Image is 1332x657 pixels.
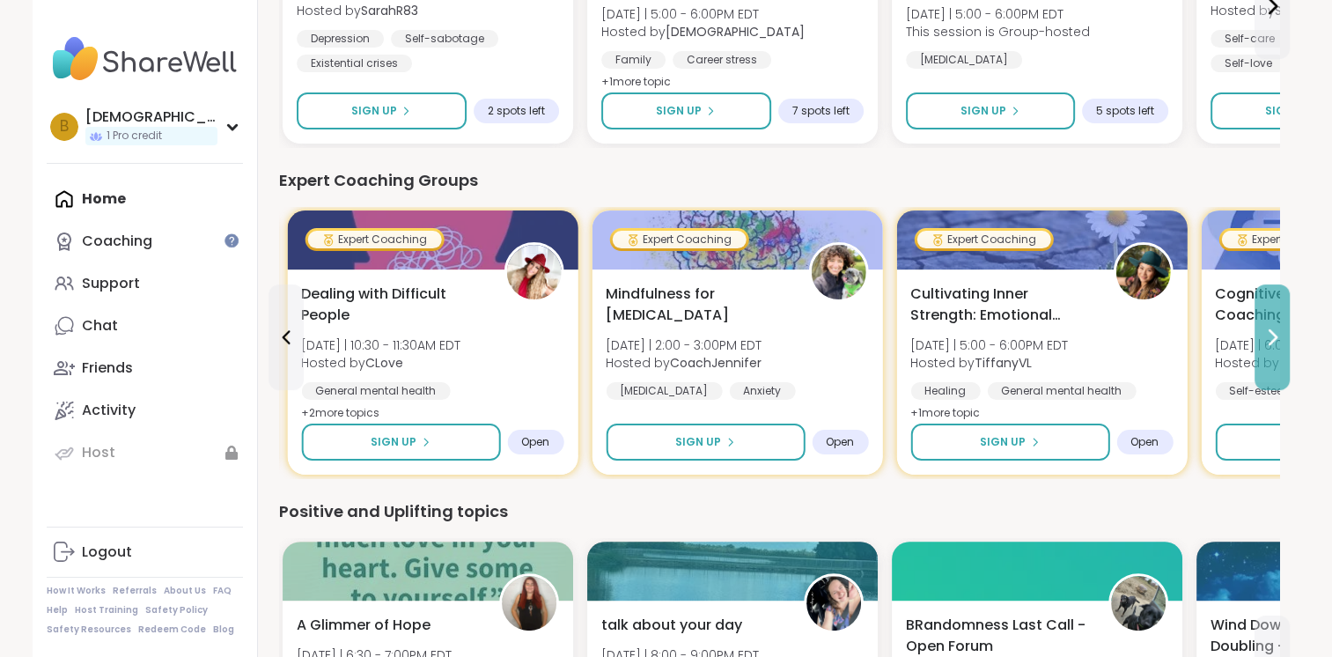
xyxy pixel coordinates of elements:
b: SarahR83 [361,2,418,19]
div: Logout [82,543,132,562]
span: Sign Up [351,103,397,119]
div: [MEDICAL_DATA] [606,382,722,400]
div: General mental health [301,382,450,400]
img: Amie89 [1111,576,1166,631]
a: Host Training [75,604,138,616]
div: Existential crises [297,55,412,72]
a: Coaching [47,220,243,262]
div: Self-love [1211,55,1286,72]
img: CoachJennifer [811,245,865,299]
div: General mental health [987,382,1136,400]
a: Redeem Code [138,624,206,636]
button: Sign Up [606,424,805,461]
div: Self-care [1211,30,1289,48]
div: Chat [82,316,118,336]
div: [MEDICAL_DATA] [906,51,1022,69]
img: pipishay2olivia [806,576,861,631]
span: [DATE] | 5:00 - 6:00PM EDT [906,5,1090,23]
div: Friends [82,358,133,378]
a: Chat [47,305,243,347]
div: Expert Coaching Groups [279,168,1279,193]
img: TiffanyVL [1115,245,1170,299]
a: Help [47,604,68,616]
button: Sign Up [297,92,467,129]
a: Referrals [113,585,157,597]
span: Open [521,435,549,449]
span: 2 spots left [488,104,545,118]
span: This session is Group-hosted [906,23,1090,41]
div: Expert Coaching [307,231,441,248]
span: Sign Up [960,103,1006,119]
span: Hosted by [606,354,762,372]
img: ShareWell Nav Logo [47,28,243,90]
img: SarahR83 [502,576,556,631]
img: CLove [506,245,561,299]
div: Self-esteem [1215,382,1308,400]
span: talk about your day [601,615,742,636]
span: Sign Up [980,434,1026,450]
span: Mindfulness for [MEDICAL_DATA] [606,284,789,326]
span: Open [1130,435,1159,449]
span: 5 spots left [1096,104,1154,118]
div: Positive and Uplifting topics [279,499,1279,524]
span: 7 spots left [792,104,850,118]
a: Friends [47,347,243,389]
div: Expert Coaching [612,231,746,248]
div: Expert Coaching [916,231,1050,248]
a: Logout [47,531,243,573]
span: Sign Up [675,434,721,450]
a: Support [47,262,243,305]
a: Safety Policy [145,604,208,616]
span: 1 Pro credit [107,129,162,144]
span: Cultivating Inner Strength: Emotional Regulation [910,284,1093,326]
button: Sign Up [906,92,1075,129]
a: FAQ [213,585,232,597]
button: Sign Up [601,92,771,129]
a: About Us [164,585,206,597]
div: Healing [910,382,980,400]
span: Open [826,435,854,449]
b: CLove [365,354,403,372]
b: TiffanyVL [975,354,1032,372]
div: Activity [82,401,136,420]
a: How It Works [47,585,106,597]
span: [DATE] | 2:00 - 3:00PM EDT [606,336,762,354]
b: CoachJennifer [670,354,762,372]
span: [DATE] | 10:30 - 11:30AM EDT [301,336,460,354]
a: Safety Resources [47,624,131,636]
div: Host [82,443,115,462]
span: [DATE] | 5:00 - 6:00PM EDT [601,5,805,23]
button: Sign Up [910,424,1109,461]
div: Depression [297,30,384,48]
a: Activity [47,389,243,432]
span: Hosted by [910,354,1068,372]
span: Dealing with Difficult People [301,284,484,326]
span: Hosted by [601,23,805,41]
span: [DATE] | 5:00 - 6:00PM EDT [910,336,1068,354]
span: BRandomness Last Call - Open Forum [906,615,1089,657]
button: Sign Up [301,424,500,461]
div: Career stress [673,51,771,69]
span: Hosted by [297,2,453,19]
div: Family [601,51,666,69]
span: A Glimmer of Hope [297,615,431,636]
a: Host [47,432,243,474]
b: [DEMOGRAPHIC_DATA] [666,23,805,41]
span: Hosted by [301,354,460,372]
span: Sign Up [371,434,416,450]
span: Sign Up [656,103,702,119]
div: Support [82,274,140,293]
span: b [60,115,69,138]
div: Anxiety [729,382,795,400]
span: Sign Up [1265,103,1311,119]
div: Coaching [82,232,152,251]
div: [DEMOGRAPHIC_DATA] [85,107,217,127]
a: Blog [213,624,234,636]
div: Self-sabotage [391,30,498,48]
iframe: Spotlight [224,233,239,247]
